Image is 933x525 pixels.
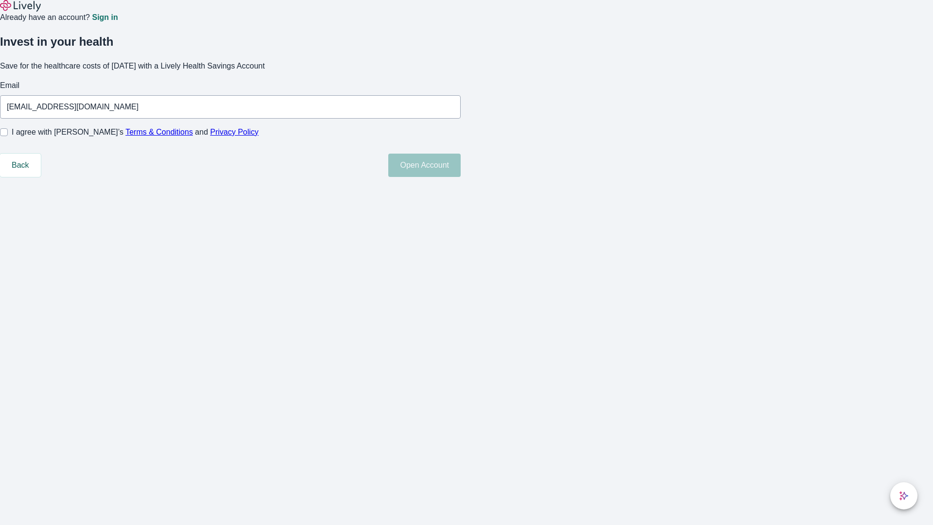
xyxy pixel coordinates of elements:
a: Sign in [92,14,118,21]
button: chat [890,482,917,509]
span: I agree with [PERSON_NAME]’s and [12,126,259,138]
svg: Lively AI Assistant [899,491,909,501]
a: Privacy Policy [210,128,259,136]
a: Terms & Conditions [125,128,193,136]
